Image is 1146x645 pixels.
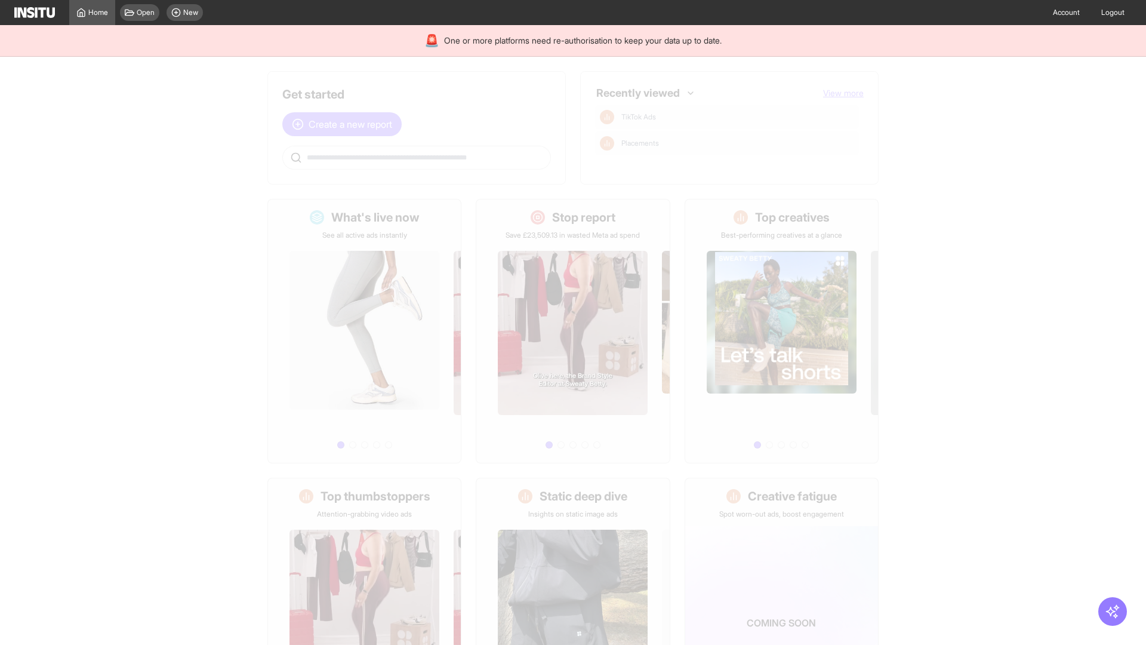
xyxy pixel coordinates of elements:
span: New [183,8,198,17]
img: Logo [14,7,55,18]
span: Home [88,8,108,17]
span: One or more platforms need re-authorisation to keep your data up to date. [444,35,722,47]
span: Open [137,8,155,17]
div: 🚨 [424,32,439,49]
